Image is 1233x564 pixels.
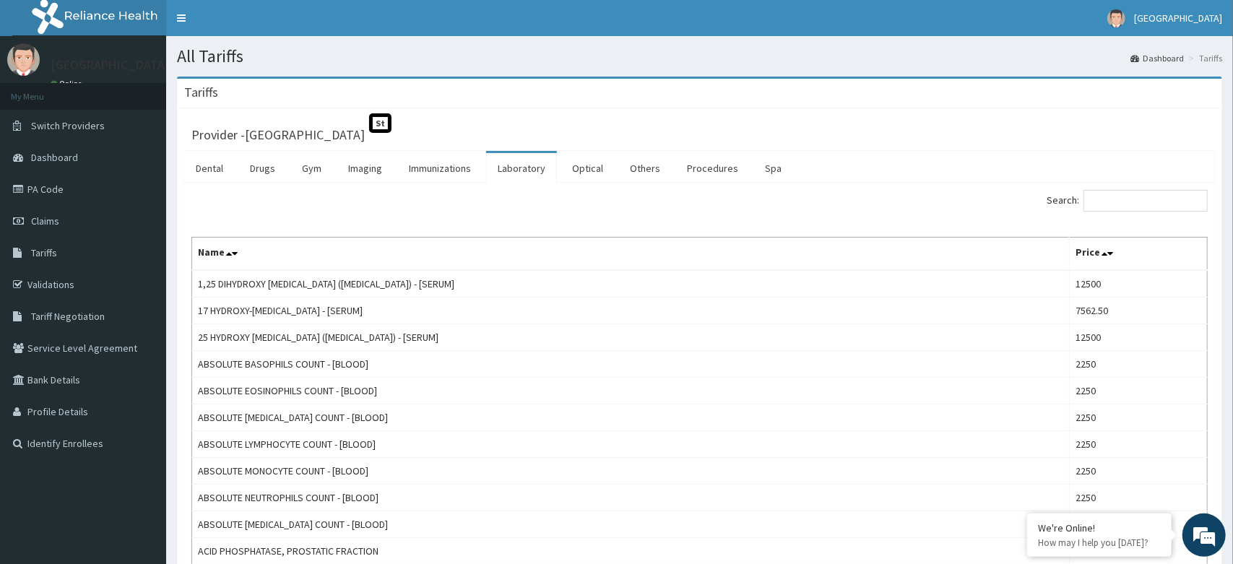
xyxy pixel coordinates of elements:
[675,153,750,183] a: Procedures
[1083,190,1208,212] input: Search:
[192,485,1070,511] td: ABSOLUTE NEUTROPHILS COUNT - [BLOOD]
[27,72,59,108] img: d_794563401_company_1708531726252_794563401
[191,129,365,142] h3: Provider - [GEOGRAPHIC_DATA]
[51,58,170,71] p: [GEOGRAPHIC_DATA]
[192,458,1070,485] td: ABSOLUTE MONOCYTE COUNT - [BLOOD]
[1069,458,1207,485] td: 2250
[192,238,1070,271] th: Name
[1038,537,1161,549] p: How may I help you today?
[192,324,1070,351] td: 25 HYDROXY [MEDICAL_DATA] ([MEDICAL_DATA]) - [SERUM]
[184,153,235,183] a: Dental
[192,378,1070,404] td: ABSOLUTE EOSINOPHILS COUNT - [BLOOD]
[31,246,57,259] span: Tariffs
[1047,190,1208,212] label: Search:
[31,119,105,132] span: Switch Providers
[1069,485,1207,511] td: 2250
[1069,378,1207,404] td: 2250
[1069,324,1207,351] td: 12500
[486,153,557,183] a: Laboratory
[237,7,272,42] div: Minimize live chat window
[1069,238,1207,271] th: Price
[75,81,243,100] div: Chat with us now
[1069,351,1207,378] td: 2250
[7,43,40,76] img: User Image
[1069,431,1207,458] td: 2250
[84,182,199,328] span: We're online!
[1069,270,1207,298] td: 12500
[1130,52,1184,64] a: Dashboard
[618,153,672,183] a: Others
[561,153,615,183] a: Optical
[192,431,1070,458] td: ABSOLUTE LYMPHOCYTE COUNT - [BLOOD]
[192,351,1070,378] td: ABSOLUTE BASOPHILS COUNT - [BLOOD]
[1069,511,1207,538] td: 2250
[290,153,333,183] a: Gym
[369,113,391,133] span: St
[1107,9,1125,27] img: User Image
[7,394,275,445] textarea: Type your message and hit 'Enter'
[753,153,793,183] a: Spa
[238,153,287,183] a: Drugs
[192,404,1070,431] td: ABSOLUTE [MEDICAL_DATA] COUNT - [BLOOD]
[1134,12,1222,25] span: [GEOGRAPHIC_DATA]
[31,151,78,164] span: Dashboard
[1069,404,1207,431] td: 2250
[192,298,1070,324] td: 17 HYDROXY-[MEDICAL_DATA] - [SERUM]
[337,153,394,183] a: Imaging
[397,153,483,183] a: Immunizations
[51,79,85,89] a: Online
[1185,52,1222,64] li: Tariffs
[31,214,59,227] span: Claims
[31,310,105,323] span: Tariff Negotiation
[1038,521,1161,534] div: We're Online!
[192,511,1070,538] td: ABSOLUTE [MEDICAL_DATA] COUNT - [BLOOD]
[184,86,218,99] h3: Tariffs
[177,47,1222,66] h1: All Tariffs
[192,270,1070,298] td: 1,25 DIHYDROXY [MEDICAL_DATA] ([MEDICAL_DATA]) - [SERUM]
[1069,298,1207,324] td: 7562.50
